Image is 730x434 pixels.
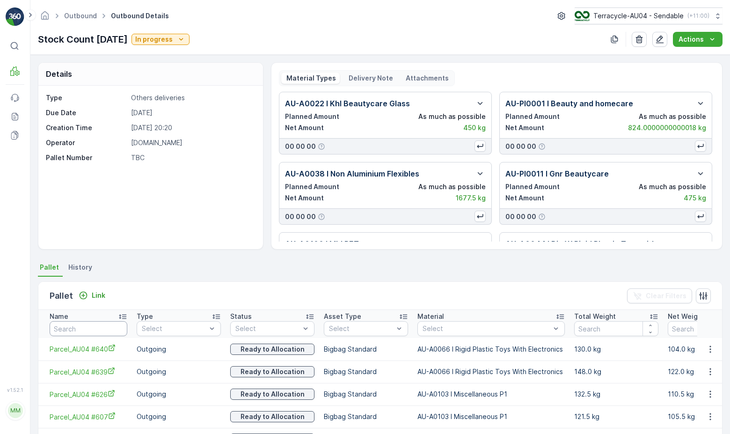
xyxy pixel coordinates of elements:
[137,345,221,354] p: Outgoing
[109,11,171,21] span: Outbound Details
[538,213,546,221] div: Help Tooltip Icon
[684,193,706,203] p: 475 kg
[463,123,486,132] p: 450 kg
[418,112,486,121] p: As much as possible
[230,411,314,422] button: Ready to Allocation
[285,142,316,151] p: 00 00 00
[230,344,314,355] button: Ready to Allocation
[50,367,127,377] a: Parcel_AU04 #639
[40,263,59,272] span: Pallet
[324,412,408,421] p: Bigbag Standard
[574,367,658,376] p: 148.0 kg
[628,123,706,132] p: 824.0000000000018 kg
[241,412,305,421] p: Ready to Allocation
[505,112,560,121] p: Planned Amount
[417,412,565,421] p: AU-A0103 I Miscellaneous P1
[68,263,92,272] span: History
[324,312,361,321] p: Asset Type
[285,238,359,250] p: AU-A0100 I Mbl PET
[235,324,300,333] p: Select
[6,7,24,26] img: logo
[505,193,544,203] p: Net Amount
[574,312,616,321] p: Total Weight
[418,182,486,191] p: As much as possible
[575,11,590,21] img: terracycle_logo.png
[230,389,314,400] button: Ready to Allocation
[687,12,709,20] p: ( +11:00 )
[50,344,127,354] a: Parcel_AU04 #640
[404,74,449,83] p: Attachments
[324,367,408,376] p: Bigbag Standard
[646,291,686,301] p: Clear Filters
[285,98,410,109] p: AU-A0022 I Khl Beautycare Glass
[285,123,324,132] p: Net Amount
[131,93,253,103] p: Others deliveries
[324,390,408,399] p: Bigbag Standard
[135,35,173,44] p: In progress
[46,93,127,103] p: Type
[50,312,68,321] p: Name
[75,290,109,301] button: Link
[64,12,97,20] a: Outbound
[639,182,706,191] p: As much as possible
[285,193,324,203] p: Net Amount
[241,390,305,399] p: Ready to Allocation
[6,395,24,427] button: MM
[50,390,127,399] a: Parcel_AU04 #626
[639,112,706,121] p: As much as possible
[574,390,658,399] p: 132.5 kg
[46,123,127,132] p: Creation Time
[505,168,609,179] p: AU-PI0011 I Gnr Beautycare
[50,289,73,302] p: Pallet
[505,123,544,132] p: Net Amount
[46,153,127,162] p: Pallet Number
[137,312,153,321] p: Type
[137,367,221,376] p: Outgoing
[131,108,253,118] p: [DATE]
[574,345,658,354] p: 130.0 kg
[285,168,419,179] p: AU-A0038 I Non Aluminium Flexibles
[505,212,536,221] p: 00 00 00
[505,142,536,151] p: 00 00 00
[50,412,127,422] span: Parcel_AU04 #607
[673,32,723,47] button: Actions
[285,74,336,83] p: Material Types
[142,324,206,333] p: Select
[50,321,127,336] input: Search
[137,390,221,399] p: Outgoing
[417,390,565,399] p: AU-A0103 I Miscellaneous P1
[329,324,394,333] p: Select
[131,34,190,45] button: In progress
[668,312,704,321] p: Net Weight
[538,143,546,150] div: Help Tooltip Icon
[285,212,316,221] p: 00 00 00
[46,138,127,147] p: Operator
[324,345,408,354] p: Bigbag Standard
[285,182,339,191] p: Planned Amount
[46,108,127,118] p: Due Date
[593,11,684,21] p: Terracycle-AU04 - Sendable
[285,112,339,121] p: Planned Amount
[131,123,253,132] p: [DATE] 20:20
[417,312,444,321] p: Material
[40,14,50,22] a: Homepage
[6,387,24,393] span: v 1.52.1
[318,213,325,221] div: Help Tooltip Icon
[46,68,72,80] p: Details
[456,193,486,203] p: 1677.5 kg
[575,7,723,24] button: Terracycle-AU04 - Sendable(+11:00)
[8,403,23,418] div: MM
[505,238,691,261] p: AU-A0044 I Big W Rigid Plastic Toys with Electronics
[679,35,704,44] p: Actions
[627,288,692,303] button: Clear Filters
[137,412,221,421] p: Outgoing
[230,366,314,377] button: Ready to Allocation
[241,345,305,354] p: Ready to Allocation
[131,153,253,162] p: TBC
[38,32,128,46] p: Stock Count [DATE]
[318,143,325,150] div: Help Tooltip Icon
[423,324,550,333] p: Select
